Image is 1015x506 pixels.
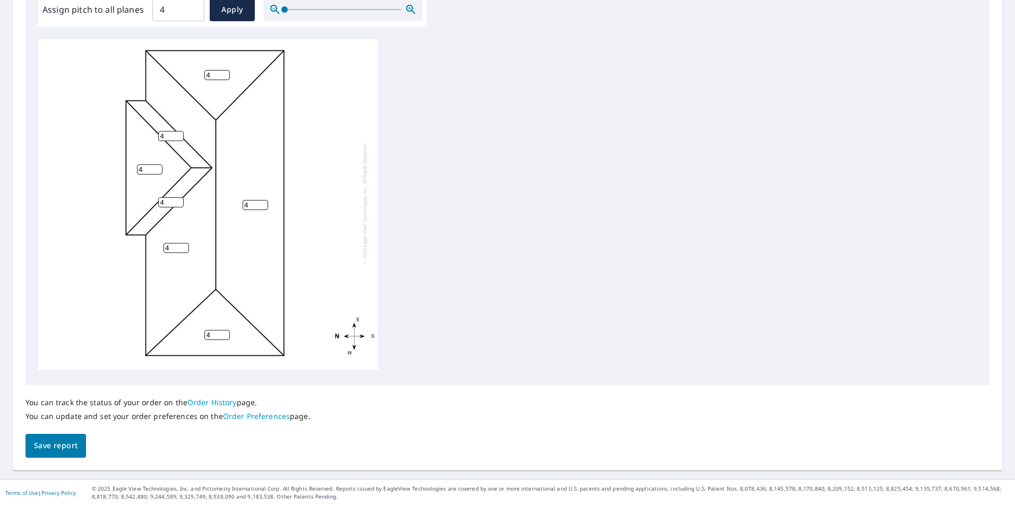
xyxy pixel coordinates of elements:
[92,485,1010,501] p: © 2025 Eagle View Technologies, Inc. and Pictometry International Corp. All Rights Reserved. Repo...
[34,439,78,452] span: Save report
[223,411,290,421] a: Order Preferences
[5,489,38,496] a: Terms of Use
[187,397,237,407] a: Order History
[41,489,76,496] a: Privacy Policy
[25,412,311,421] p: You can update and set your order preferences on the page.
[218,3,246,16] span: Apply
[25,434,86,458] button: Save report
[42,3,144,16] label: Assign pitch to all planes
[5,490,76,496] p: |
[25,398,311,407] p: You can track the status of your order on the page.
